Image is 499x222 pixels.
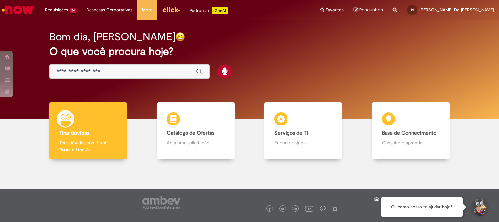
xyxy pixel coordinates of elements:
[320,206,326,211] img: logo_footer_workplace.png
[142,7,152,13] span: More
[142,196,180,209] img: logo_footer_ambev_rotulo_gray.png
[326,7,344,13] span: Favoritos
[35,102,142,159] a: Tirar dúvidas Tirar dúvidas com Lupi Assist e Gen Ai
[45,7,68,13] span: Requisições
[469,197,489,217] button: Iniciar Conversa de Suporte
[281,208,284,211] img: logo_footer_twitter.png
[59,130,89,136] b: Tirar dúvidas
[381,197,463,217] div: Oi, como posso te ajudar hoje?
[274,130,308,136] b: Serviços de TI
[274,139,332,146] p: Encontre ajuda
[190,7,228,14] div: Padroniza
[167,130,214,136] b: Catálogo de Ofertas
[69,8,77,13] span: 24
[59,139,117,153] p: Tirar dúvidas com Lupi Assist e Gen Ai
[268,208,271,211] img: logo_footer_facebook.png
[250,102,357,159] a: Serviços de TI Encontre ajuda
[162,5,180,14] img: click_logo_yellow_360x200.png
[167,139,225,146] p: Abra uma solicitação
[357,102,464,159] a: Base de Conhecimento Consulte e aprenda
[382,139,440,146] p: Consulte e aprenda
[49,31,175,42] h2: Bom dia, [PERSON_NAME]
[419,7,494,13] span: [PERSON_NAME] Do [PERSON_NAME]
[382,130,436,136] b: Base de Conhecimento
[305,204,313,213] img: logo_footer_youtube.png
[359,7,383,13] span: Rascunhos
[411,8,414,12] span: IN
[142,102,250,159] a: Catálogo de Ofertas Abra uma solicitação
[175,32,185,42] img: happy-face.png
[294,207,297,211] img: logo_footer_linkedin.png
[1,3,35,16] img: ServiceNow
[354,7,383,13] a: Rascunhos
[87,7,132,13] span: Despesas Corporativas
[49,46,449,57] h2: O que você procura hoje?
[212,7,228,14] p: +GenAi
[332,206,338,211] img: logo_footer_naosei.png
